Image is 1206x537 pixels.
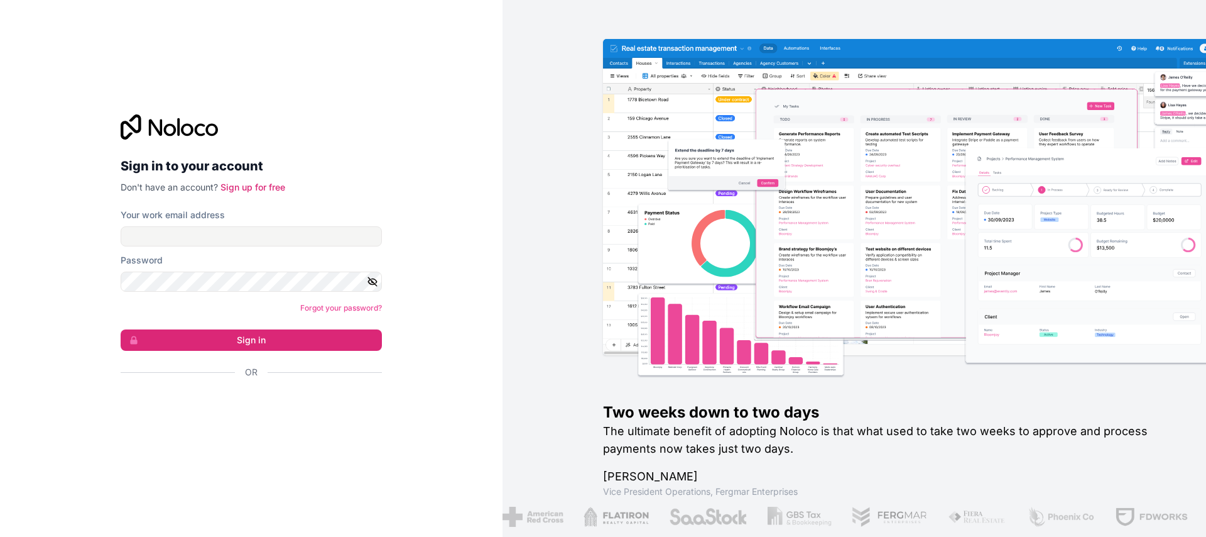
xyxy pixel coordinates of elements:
h2: The ultimate benefit of adopting Noloco is that what used to take two weeks to approve and proces... [603,423,1166,458]
img: /assets/phoenix-BREaitsQ.png [1026,507,1094,527]
h2: Sign in to your account [121,155,382,177]
input: Password [121,272,382,292]
img: /assets/fergmar-CudnrXN5.png [850,507,927,527]
h1: Two weeks down to two days [603,402,1166,423]
img: /assets/american-red-cross-BAupjrZR.png [502,507,563,527]
h1: Vice President Operations , Fergmar Enterprises [603,485,1166,498]
a: Forgot your password? [300,303,382,313]
h1: [PERSON_NAME] [603,468,1166,485]
label: Your work email address [121,209,225,221]
span: Or [245,366,258,379]
button: Sign in [121,329,382,351]
img: /assets/saastock-C6Zbiodz.png [668,507,747,527]
a: Sign up for free [220,182,285,192]
img: /assets/fdworks-Bi04fVtw.png [1114,507,1187,527]
img: /assets/gbstax-C-GtDUiK.png [767,507,831,527]
span: Don't have an account? [121,182,218,192]
img: /assets/flatiron-C8eUkumj.png [583,507,648,527]
img: /assets/fiera-fwj2N5v4.png [947,507,1006,527]
input: Email address [121,226,382,246]
label: Password [121,254,163,267]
